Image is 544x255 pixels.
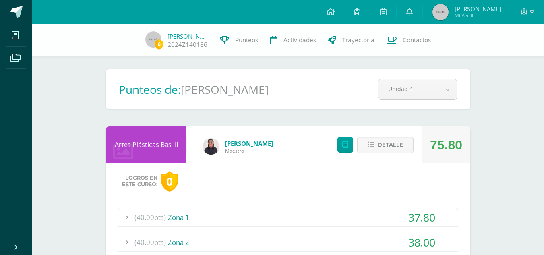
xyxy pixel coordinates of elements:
[283,36,316,44] span: Actividades
[455,5,501,13] span: [PERSON_NAME]
[357,137,414,153] button: Detalle
[385,208,458,226] div: 37.80
[168,32,208,40] a: [PERSON_NAME]
[430,127,462,163] div: 75.80
[214,24,264,56] a: Punteos
[264,24,322,56] a: Actividades
[455,12,501,19] span: Mi Perfil
[181,82,269,97] h1: [PERSON_NAME]
[388,79,428,98] span: Unidad 4
[106,126,186,163] div: Artes Plásticas Bas III
[342,36,374,44] span: Trayectoria
[161,171,178,192] div: 0
[322,24,381,56] a: Trayectoria
[432,4,449,20] img: 45x45
[378,79,457,99] a: Unidad 4
[122,175,157,188] span: Logros en este curso:
[134,233,166,251] span: (40.00pts)
[155,39,163,49] span: 6
[225,147,273,154] span: Maestro
[378,137,403,152] span: Detalle
[381,24,437,56] a: Contactos
[225,139,273,147] a: [PERSON_NAME]
[118,233,458,251] div: Zona 2
[145,31,161,48] img: 45x45
[118,208,458,226] div: Zona 1
[385,233,458,251] div: 38.00
[203,139,219,155] img: b44a260999c9d2f44e9afe0ea64fd14b.png
[403,36,431,44] span: Contactos
[119,82,181,97] h1: Punteos de:
[168,40,207,49] a: 2024Z140186
[235,36,258,44] span: Punteos
[134,208,166,226] span: (40.00pts)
